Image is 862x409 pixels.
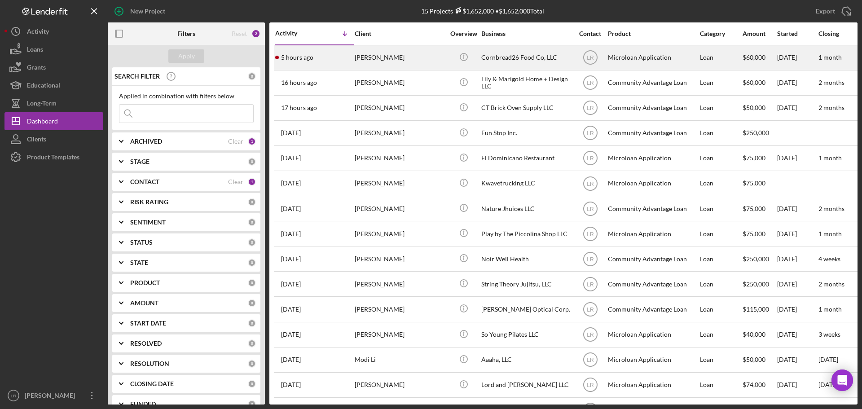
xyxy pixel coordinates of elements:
[281,281,301,288] time: 2025-08-24 19:24
[816,2,835,20] div: Export
[777,71,818,95] div: [DATE]
[700,297,742,321] div: Loan
[587,155,594,162] text: LR
[777,348,818,372] div: [DATE]
[608,247,698,271] div: Community Advantage Loan
[818,255,840,263] time: 4 weeks
[281,306,301,313] time: 2025-08-22 15:15
[281,79,317,86] time: 2025-09-05 22:01
[700,46,742,70] div: Loan
[130,340,162,347] b: RESOLVED
[818,154,842,162] time: 1 month
[743,205,765,212] span: $75,000
[608,272,698,296] div: Community Advantage Loan
[700,222,742,246] div: Loan
[130,360,169,367] b: RESOLUTION
[27,94,57,114] div: Long-Term
[608,46,698,70] div: Microloan Application
[743,356,765,363] span: $50,000
[608,146,698,170] div: Microloan Application
[130,178,159,185] b: CONTACT
[355,297,444,321] div: [PERSON_NAME]
[608,172,698,195] div: Microloan Application
[177,30,195,37] b: Filters
[4,387,103,405] button: LR[PERSON_NAME]
[27,130,46,150] div: Clients
[608,30,698,37] div: Product
[608,373,698,397] div: Microloan Application
[587,180,594,187] text: LR
[248,178,256,186] div: 1
[248,238,256,246] div: 0
[281,205,301,212] time: 2025-09-03 08:59
[481,121,571,145] div: Fun Stop Inc.
[281,104,317,111] time: 2025-09-05 21:01
[281,54,313,61] time: 2025-09-06 08:54
[4,148,103,166] button: Product Templates
[114,73,160,80] b: SEARCH FILTER
[777,373,818,397] div: [DATE]
[355,323,444,347] div: [PERSON_NAME]
[481,30,571,37] div: Business
[587,382,594,388] text: LR
[4,76,103,94] a: Educational
[248,72,256,80] div: 0
[777,96,818,120] div: [DATE]
[119,92,254,100] div: Applied in combination with filters below
[700,373,742,397] div: Loan
[777,247,818,271] div: [DATE]
[281,331,301,338] time: 2025-08-05 18:08
[818,230,842,237] time: 1 month
[481,172,571,195] div: Kwavetrucking LLC
[743,381,765,388] span: $74,000
[587,55,594,61] text: LR
[587,281,594,287] text: LR
[777,323,818,347] div: [DATE]
[587,130,594,136] text: LR
[700,247,742,271] div: Loan
[818,305,842,313] time: 1 month
[27,148,79,168] div: Product Templates
[818,205,844,212] time: 2 months
[355,146,444,170] div: [PERSON_NAME]
[481,348,571,372] div: Aaaha, LLC
[818,79,844,86] time: 2 months
[355,46,444,70] div: [PERSON_NAME]
[232,30,247,37] div: Reset
[248,299,256,307] div: 0
[608,348,698,372] div: Microloan Application
[248,198,256,206] div: 0
[130,400,156,408] b: FUNDED
[481,96,571,120] div: CT Brick Oven Supply LLC
[481,197,571,220] div: Nature Jhuices LLC
[608,222,698,246] div: Microloan Application
[743,280,769,288] span: $250,000
[355,30,444,37] div: Client
[608,121,698,145] div: Community Advantage Loan
[355,121,444,145] div: [PERSON_NAME]
[573,30,607,37] div: Contact
[281,154,301,162] time: 2025-09-03 19:07
[447,30,480,37] div: Overview
[130,239,153,246] b: STATUS
[248,218,256,226] div: 0
[743,104,765,111] span: $50,000
[130,259,148,266] b: STATE
[251,29,260,38] div: 2
[281,381,301,388] time: 2025-05-01 20:53
[248,137,256,145] div: 1
[275,30,315,37] div: Activity
[587,206,594,212] text: LR
[355,222,444,246] div: [PERSON_NAME]
[481,323,571,347] div: So Young Pilates LLC
[831,369,853,391] div: Open Intercom Messenger
[248,319,256,327] div: 0
[130,2,165,20] div: New Project
[587,332,594,338] text: LR
[27,58,46,79] div: Grants
[700,71,742,95] div: Loan
[130,138,162,145] b: ARCHIVED
[481,46,571,70] div: Cornbread26 Food Co, LLC
[4,112,103,130] a: Dashboard
[700,121,742,145] div: Loan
